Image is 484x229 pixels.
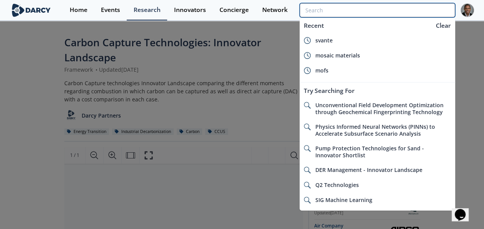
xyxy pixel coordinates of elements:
span: Unconventional Field Development Optimization through Geochemical Fingerprinting Technology [315,101,444,116]
div: Concierge [219,7,249,13]
img: logo-wide.svg [10,3,52,17]
span: Pump Protection Technologies for Sand - Innovator Shortlist [315,145,424,159]
img: icon [304,67,311,74]
div: Network [262,7,288,13]
span: SIG Machine Learning [315,196,372,204]
span: Q2 Technologies [315,181,359,189]
div: Try Searching For [300,84,455,98]
img: icon [304,52,311,59]
div: Recent [300,19,432,33]
img: icon [304,167,311,173]
span: mosaic materials [315,52,360,59]
span: DER Management - Innovator Landscape [315,166,422,173]
span: Physics Informed Neural Networks (PINNs) to Accelerate Subsurface Scenario Analysis [315,123,435,137]
div: Clear [433,21,454,30]
img: Profile [461,3,474,17]
iframe: chat widget [452,198,476,221]
img: icon [304,182,311,189]
img: icon [304,145,311,152]
img: icon [304,123,311,130]
span: mofs [315,67,328,74]
span: svante [315,37,333,44]
div: Research [134,7,161,13]
div: Events [101,7,120,13]
img: icon [304,37,311,44]
div: Innovators [174,7,206,13]
input: Advanced Search [300,3,455,17]
img: icon [304,197,311,204]
div: Home [70,7,87,13]
img: icon [304,102,311,109]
